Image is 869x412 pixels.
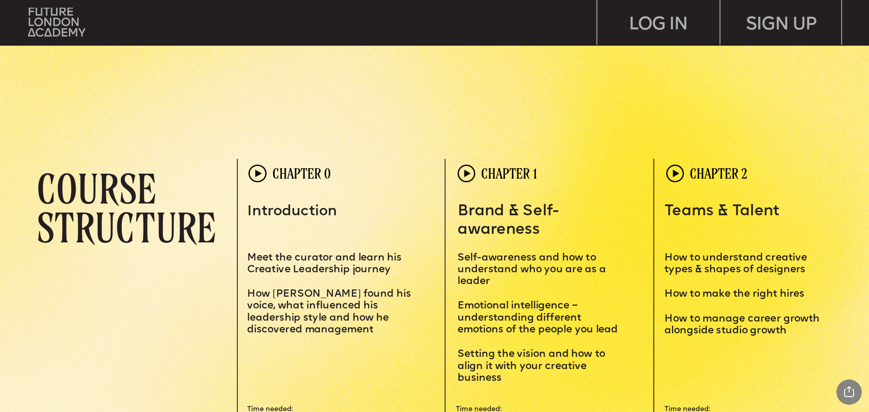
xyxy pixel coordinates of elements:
span: Brand & Self-awareness [458,204,559,237]
span: Meet the curator and learn his Creative Leadership journey [247,253,404,275]
div: Share [836,379,862,405]
img: upload-60f0cde6-1fc7-443c-af28-15e41498aeec.png [248,165,266,182]
span: elf-awareness and how to understand who you are as a leader [458,253,609,287]
span: S [458,253,464,263]
span: How [PERSON_NAME] found his voice, what influenced his leadership style and how he discovered man... [247,289,413,335]
span: Teams & Talent [664,204,780,219]
span: Emotional intelligence – understanding different emotions of the people you lead [458,301,618,335]
img: upload-bfdffa89-fac7-4f57-a443-c7c39906ba42.png [28,8,85,37]
span: How to make the right hires [664,289,804,299]
span: S [458,349,464,360]
span: Introduction [247,204,337,219]
span: CHAPTER 1 [481,166,537,182]
span: How to understand creative types & shapes of designers [664,253,810,275]
span: etting the vision and how to align it with your creative business [458,349,608,383]
span: CHAPTER 0 [272,166,331,182]
span: How to manage career growth alongside studio growth [664,314,822,336]
p: COURSE STRUCTURE [37,169,238,247]
img: upload-60f0cde6-1fc7-443c-af28-15e41498aeec.png [458,165,475,182]
img: upload-60f0cde6-1fc7-443c-af28-15e41498aeec.png [666,165,684,182]
span: CHAPTER 2 [690,166,748,182]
